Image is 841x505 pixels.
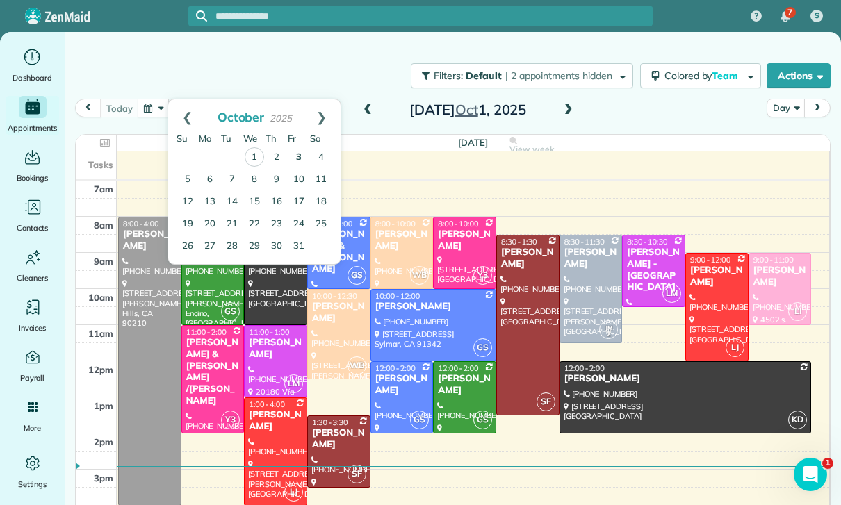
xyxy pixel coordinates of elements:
[243,133,257,144] span: Wednesday
[266,169,288,191] a: 9
[94,220,113,231] span: 8am
[662,284,681,303] span: LM
[177,191,199,213] a: 12
[564,363,605,373] span: 12:00 - 2:00
[564,373,808,385] div: [PERSON_NAME]
[437,229,492,252] div: [PERSON_NAME]
[6,196,59,235] a: Contacts
[458,137,488,148] span: [DATE]
[410,411,429,429] span: GS
[24,421,41,435] span: More
[221,133,231,144] span: Tuesday
[20,371,45,385] span: Payroll
[788,411,807,429] span: KD
[600,328,617,341] small: 2
[690,255,730,265] span: 9:00 - 12:00
[712,69,740,82] span: Team
[94,400,113,411] span: 1pm
[88,364,113,375] span: 12pm
[243,169,266,191] a: 8
[627,237,667,247] span: 8:30 - 10:30
[266,213,288,235] a: 23
[13,71,52,85] span: Dashboard
[177,235,199,258] a: 26
[8,121,58,135] span: Appointments
[94,256,113,267] span: 9am
[438,363,478,373] span: 12:00 - 2:00
[199,133,211,144] span: Monday
[626,247,681,294] div: [PERSON_NAME] - [GEOGRAPHIC_DATA]
[312,291,357,301] span: 10:00 - 12:30
[310,191,332,213] a: 18
[199,191,221,213] a: 13
[564,237,605,247] span: 8:30 - 11:30
[188,10,207,22] button: Focus search
[94,183,113,194] span: 7am
[243,235,266,258] a: 29
[466,69,503,82] span: Default
[375,363,416,373] span: 12:00 - 2:00
[288,213,310,235] a: 24
[473,338,492,357] span: GS
[186,327,227,337] span: 11:00 - 2:00
[410,266,429,285] span: WB
[348,266,366,285] span: GS
[348,356,366,375] span: WB
[501,237,537,247] span: 8:30 - 1:30
[822,458,833,469] span: 1
[177,133,188,144] span: Sunday
[266,191,288,213] a: 16
[375,373,430,397] div: [PERSON_NAME]
[266,147,288,169] a: 2
[6,296,59,335] a: Invoices
[249,327,289,337] span: 11:00 - 1:00
[310,133,321,144] span: Saturday
[434,69,463,82] span: Filters:
[640,63,761,88] button: Colored byTeam
[404,63,632,88] a: Filters: Default | 2 appointments hidden
[266,235,288,258] a: 30
[411,63,632,88] button: Filters: Default | 2 appointments hidden
[248,337,303,361] div: [PERSON_NAME]
[310,213,332,235] a: 25
[243,213,266,235] a: 22
[438,219,478,229] span: 8:00 - 10:00
[312,417,348,427] span: 1:30 - 3:30
[537,392,555,411] span: SF
[284,483,303,502] span: LJ
[473,411,492,429] span: GS
[221,302,240,321] span: GS
[6,452,59,491] a: Settings
[18,477,47,491] span: Settings
[302,99,341,134] a: Next
[6,96,59,135] a: Appointments
[726,338,744,357] span: LJ
[17,171,49,185] span: Bookings
[248,409,303,433] div: [PERSON_NAME]
[311,301,366,324] div: [PERSON_NAME]
[221,169,243,191] a: 7
[19,321,47,335] span: Invoices
[221,213,243,235] a: 21
[196,10,207,22] svg: Focus search
[177,169,199,191] a: 5
[221,411,240,429] span: Y3
[270,113,292,124] span: 2025
[221,235,243,258] a: 28
[500,247,555,270] div: [PERSON_NAME]
[17,271,48,285] span: Cleaners
[199,169,221,191] a: 6
[310,147,332,169] a: 4
[310,169,332,191] a: 11
[94,472,113,483] span: 3pm
[88,159,113,170] span: Tasks
[243,191,266,213] a: 15
[100,99,138,117] button: today
[605,324,612,331] span: JM
[375,301,492,313] div: [PERSON_NAME]
[787,7,792,18] span: 7
[288,235,310,258] a: 31
[753,265,808,288] div: [PERSON_NAME]
[375,219,416,229] span: 8:00 - 10:00
[75,99,101,117] button: prev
